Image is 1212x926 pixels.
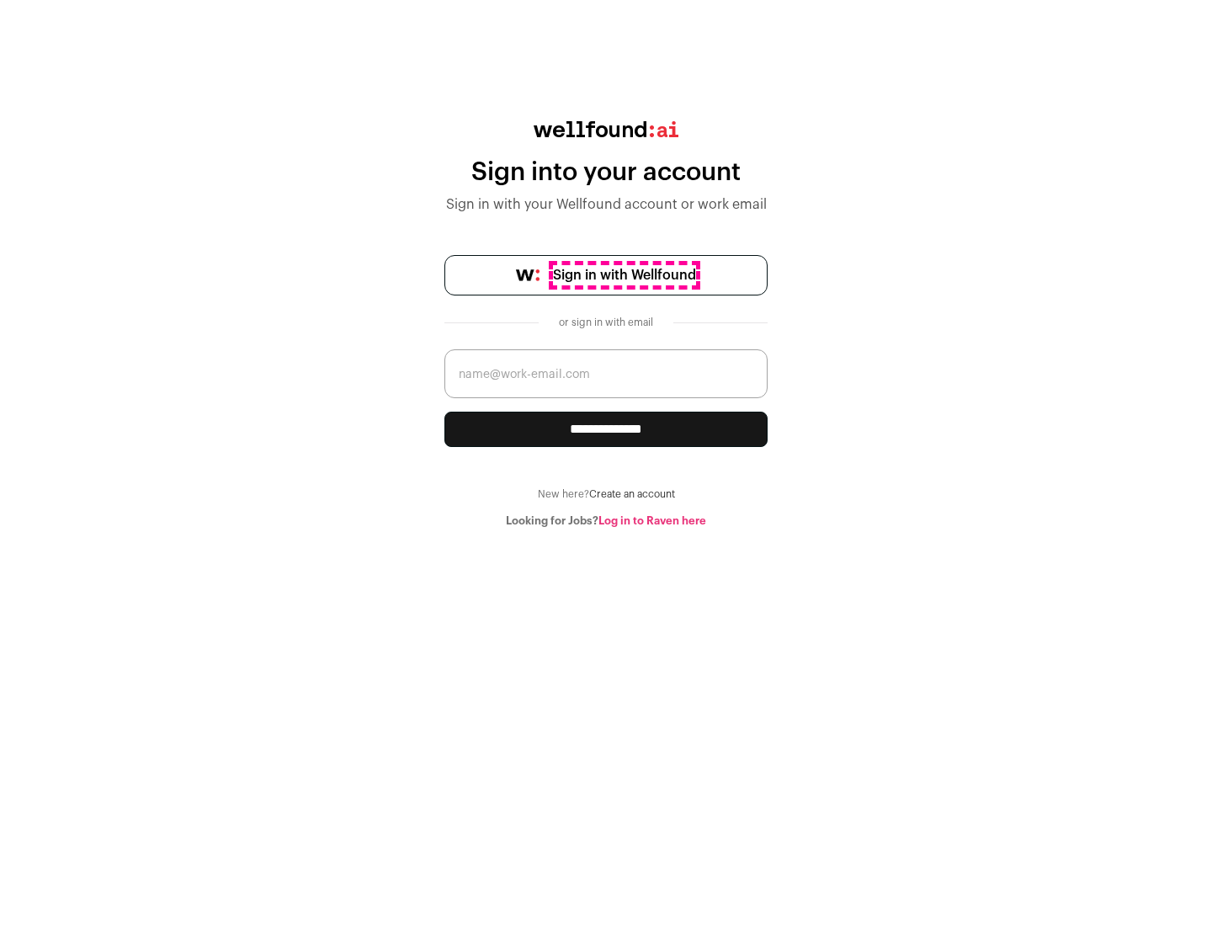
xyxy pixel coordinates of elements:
[552,316,660,329] div: or sign in with email
[444,514,768,528] div: Looking for Jobs?
[534,121,678,137] img: wellfound:ai
[589,489,675,499] a: Create an account
[444,255,768,295] a: Sign in with Wellfound
[553,265,696,285] span: Sign in with Wellfound
[444,157,768,188] div: Sign into your account
[444,349,768,398] input: name@work-email.com
[516,269,540,281] img: wellfound-symbol-flush-black-fb3c872781a75f747ccb3a119075da62bfe97bd399995f84a933054e44a575c4.png
[444,194,768,215] div: Sign in with your Wellfound account or work email
[598,515,706,526] a: Log in to Raven here
[444,487,768,501] div: New here?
